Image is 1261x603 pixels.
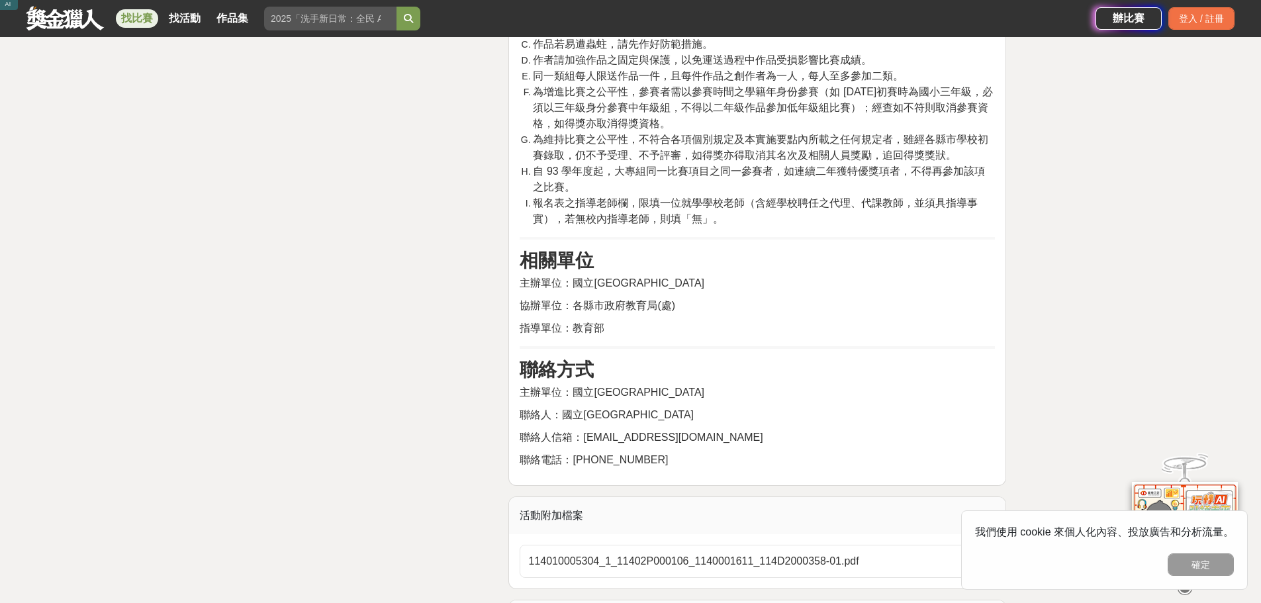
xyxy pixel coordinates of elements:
[116,9,158,28] a: 找比賽
[533,86,993,129] span: 為增進比賽之公平性，參賽者需以參賽時間之學籍年身份參賽（如 [DATE]初賽時為國小三年級，必須以三年級身分參賽中年級組，不得以二年級作品參加低年級組比賽）；經查如不符則取消參賽資格，如得獎亦取...
[520,387,704,398] span: 主辦單位：國立[GEOGRAPHIC_DATA]
[520,359,594,380] strong: 聯絡方式
[1132,479,1238,567] img: d2146d9a-e6f6-4337-9592-8cefde37ba6b.png
[264,7,397,30] input: 2025「洗手新日常：全民 ALL IN」洗手歌全台徵選
[528,553,970,569] span: 114010005304_1_11402P000106_1140001611_114D2000358-01.pdf
[520,250,594,271] strong: 相關單位
[211,9,254,28] a: 作品集
[1168,553,1234,576] button: 確定
[520,454,668,465] span: 聯絡電話：[PHONE_NUMBER]
[520,409,694,420] span: 聯絡人：國立[GEOGRAPHIC_DATA]
[533,54,872,66] span: 作者請加強作品之固定與保護，以免運送過程中作品受損影響比賽成績。
[533,197,978,224] span: 報名表之指導老師欄，限填一位就學學校老師（含經學校聘任之代理、代課教師，並須具指導事實），若無校內指導老師，則填「無」。
[520,300,675,311] span: 協辦單位：各縣市政府教育局(處)
[533,38,713,50] span: 作品若易遭蟲蛀，請先作好防範措施。
[1168,7,1235,30] div: 登入 / 註冊
[509,497,1005,534] div: 活動附加檔案
[975,526,1234,537] span: 我們使用 cookie 來個人化內容、投放廣告和分析流量。
[520,322,604,334] span: 指導單位：教育部
[520,432,763,443] span: 聯絡人信箱：[EMAIL_ADDRESS][DOMAIN_NAME]
[163,9,206,28] a: 找活動
[1096,7,1162,30] a: 辦比賽
[520,545,995,578] a: 114010005304_1_11402P000106_1140001611_114D2000358-01.pdf
[533,70,904,81] span: 同一類組每人限送作品一件，且每件作品之創作者為一人，每人至多參加二類。
[520,277,704,289] span: 主辦單位：國立[GEOGRAPHIC_DATA]
[533,134,988,161] span: 為維持比賽之公平性，不符合各項個別規定及本實施要點內所載之任何規定者，雖經各縣市學校初賽錄取，仍不予受理、不予評審，如得獎亦得取消其名次及相關人員獎勵，追回得獎獎狀。
[533,165,985,193] span: 自 93 學年度起，大專組同一比賽項目之同一參賽者，如連續二年獲特優獎項者，不得再參加該項之比賽。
